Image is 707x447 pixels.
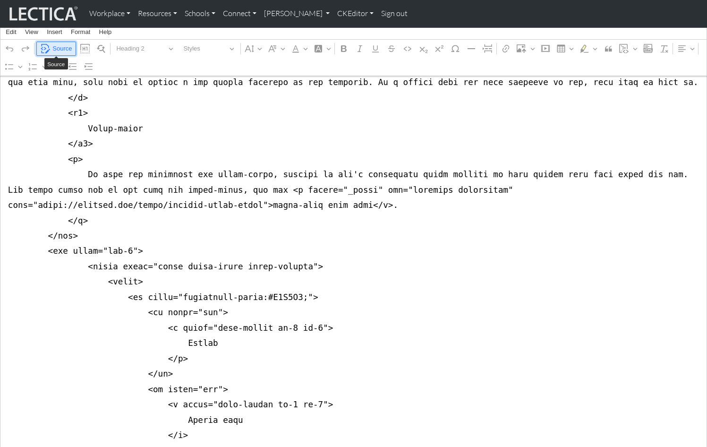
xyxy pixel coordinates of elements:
[47,29,62,35] span: Insert
[179,42,239,56] button: Styles
[99,29,112,35] span: Help
[181,4,219,24] a: Schools
[36,42,76,56] button: Source
[52,43,72,54] span: Source
[6,29,16,35] span: Edit
[183,43,226,54] span: Styles
[0,24,707,40] div: Editor menu bar
[47,61,65,67] span: Source
[0,40,707,76] div: Editor toolbar
[260,4,333,24] a: [PERSON_NAME]
[333,4,377,24] a: CKEditor
[377,4,411,24] a: Sign out
[116,43,165,54] span: Heading 2
[25,29,38,35] span: View
[71,29,90,35] span: Format
[7,5,78,23] img: lecticalive
[219,4,260,24] a: Connect
[85,4,134,24] a: Workplace
[134,4,181,24] a: Resources
[112,42,178,56] button: Heading 2, Heading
